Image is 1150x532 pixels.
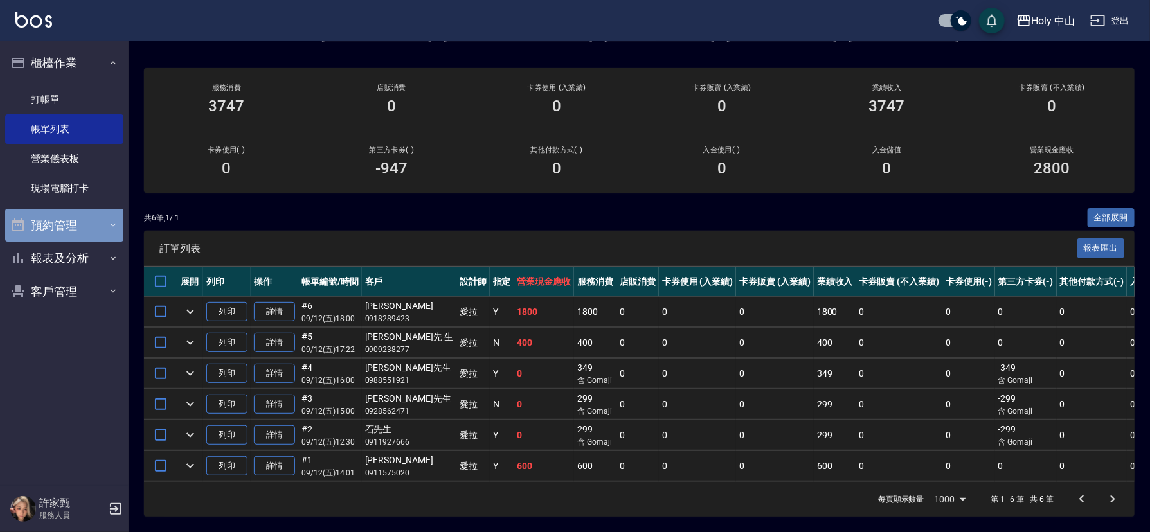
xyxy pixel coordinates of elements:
[456,420,490,450] td: 愛拉
[39,510,105,521] p: 服務人員
[298,389,362,420] td: #3
[942,420,995,450] td: 0
[814,420,856,450] td: 299
[206,333,247,353] button: 列印
[659,420,737,450] td: 0
[5,242,123,275] button: 報表及分析
[206,364,247,384] button: 列印
[736,389,814,420] td: 0
[1057,297,1128,327] td: 0
[365,436,453,448] p: 0911927666
[254,364,295,384] a: 詳情
[577,375,613,386] p: 含 Gomaji
[301,436,359,448] p: 09/12 (五) 12:30
[574,328,616,358] td: 400
[574,389,616,420] td: 299
[659,451,737,481] td: 0
[654,84,789,92] h2: 卡券販賣 (入業績)
[5,46,123,80] button: 櫃檯作業
[814,267,856,297] th: 業績收入
[942,297,995,327] td: 0
[514,451,575,481] td: 600
[298,267,362,297] th: 帳單編號/時間
[298,420,362,450] td: #2
[995,328,1057,358] td: 0
[574,267,616,297] th: 服務消費
[514,359,575,389] td: 0
[736,328,814,358] td: 0
[365,299,453,313] div: [PERSON_NAME]
[5,144,123,173] a: 營業儀表板
[181,364,200,383] button: expand row
[490,451,514,481] td: Y
[998,436,1054,448] p: 含 Gomaji
[659,359,737,389] td: 0
[577,405,613,417] p: 含 Gomaji
[365,344,453,355] p: 0909238277
[1048,97,1057,115] h3: 0
[574,359,616,389] td: 349
[991,493,1054,505] p: 第 1–6 筆 共 6 筆
[995,389,1057,420] td: -299
[254,456,295,476] a: 詳情
[206,395,247,414] button: 列印
[659,389,737,420] td: 0
[490,267,514,297] th: 指定
[814,359,856,389] td: 349
[942,359,995,389] td: 0
[456,389,490,420] td: 愛拉
[659,297,737,327] td: 0
[856,359,942,389] td: 0
[552,97,561,115] h3: 0
[574,297,616,327] td: 1800
[203,267,251,297] th: 列印
[365,454,453,467] div: [PERSON_NAME]
[254,333,295,353] a: 詳情
[616,389,659,420] td: 0
[514,267,575,297] th: 營業現金應收
[1057,420,1128,450] td: 0
[856,451,942,481] td: 0
[365,405,453,417] p: 0928562471
[856,328,942,358] td: 0
[39,497,105,510] h5: 許家甄
[1077,242,1125,254] a: 報表匯出
[254,395,295,414] a: 詳情
[456,267,490,297] th: 設計師
[1057,267,1128,297] th: 其他付款方式(-)
[490,146,624,154] h2: 其他付款方式(-)
[1088,208,1135,228] button: 全部展開
[717,159,726,177] h3: 0
[995,359,1057,389] td: -349
[616,267,659,297] th: 店販消費
[1077,238,1125,258] button: 報表匯出
[616,451,659,481] td: 0
[736,420,814,450] td: 0
[883,159,892,177] h3: 0
[5,173,123,203] a: 現場電腦打卡
[456,328,490,358] td: 愛拉
[209,97,245,115] h3: 3747
[301,405,359,417] p: 09/12 (五) 15:00
[251,267,298,297] th: 操作
[254,425,295,445] a: 詳情
[177,267,203,297] th: 展開
[995,297,1057,327] td: 0
[365,467,453,479] p: 0911575020
[159,146,294,154] h2: 卡券使用(-)
[325,84,459,92] h2: 店販消費
[490,359,514,389] td: Y
[856,420,942,450] td: 0
[820,84,954,92] h2: 業績收入
[181,425,200,445] button: expand row
[574,420,616,450] td: 299
[5,114,123,144] a: 帳單列表
[456,359,490,389] td: 愛拉
[181,302,200,321] button: expand row
[490,297,514,327] td: Y
[574,451,616,481] td: 600
[365,330,453,344] div: [PERSON_NAME]先 生
[814,451,856,481] td: 600
[856,389,942,420] td: 0
[995,451,1057,481] td: 0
